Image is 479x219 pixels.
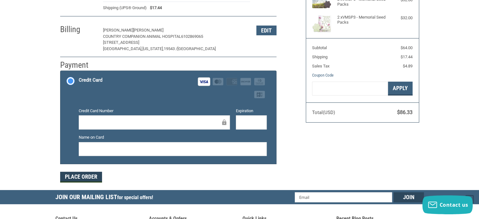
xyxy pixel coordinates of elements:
[133,28,163,32] span: [PERSON_NAME]
[164,46,177,51] span: 19543 /
[147,5,162,11] span: $17.44
[142,46,164,51] span: [US_STATE],
[312,55,328,59] span: Shipping
[422,195,473,214] button: Contact us
[401,45,413,50] span: $64.00
[312,45,327,50] span: Subtotal
[181,34,203,39] span: 6102869065
[440,201,468,208] span: Contact us
[312,82,388,96] input: Gift Certificate or Coupon Code
[312,64,329,68] span: Sales Tax
[256,26,277,35] button: Edit
[79,75,102,85] div: Credit Card
[387,15,413,21] div: $32.00
[103,5,147,11] span: Shipping (UPS® Ground)
[312,73,334,78] a: Coupon Code
[337,15,386,25] h4: 2 x VMSP3 - Memorial Seed Packs
[60,24,97,35] h2: Billing
[397,109,413,115] span: $86.33
[236,108,267,114] label: Expiration
[55,190,156,206] h5: Join Our Mailing List
[401,55,413,59] span: $17.44
[312,110,335,115] span: Total (USD)
[79,108,230,114] label: Credit Card Number
[60,172,102,182] button: Place Order
[177,46,216,51] span: [GEOGRAPHIC_DATA]
[60,60,97,70] h2: Payment
[103,28,133,32] span: [PERSON_NAME]
[103,40,139,45] span: [STREET_ADDRESS]
[403,64,413,68] span: $4.89
[79,134,267,141] label: Name on Card
[103,46,142,51] span: [GEOGRAPHIC_DATA],
[103,34,181,39] span: Country Companion Animal Hospital
[394,192,424,202] input: Join
[388,82,413,96] button: Apply
[295,192,392,202] input: Email
[117,194,153,200] span: for special offers!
